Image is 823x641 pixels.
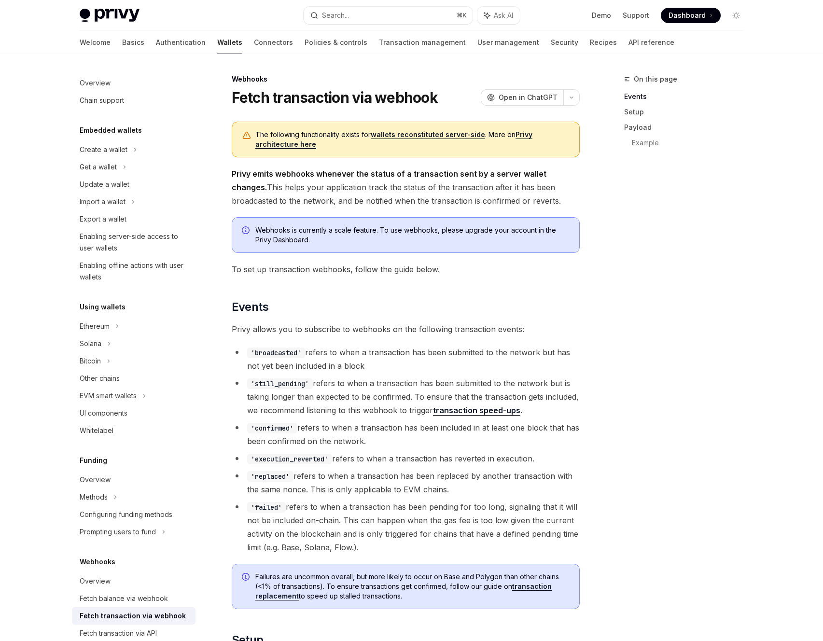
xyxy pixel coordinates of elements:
span: To set up transaction webhooks, follow the guide below. [232,263,580,276]
div: Ethereum [80,320,110,332]
a: Enabling server-side access to user wallets [72,228,195,257]
a: Policies & controls [305,31,367,54]
div: Export a wallet [80,213,126,225]
a: Overview [72,572,195,590]
li: refers to when a transaction has been pending for too long, signaling that it will not be include... [232,500,580,554]
span: Events [232,299,268,315]
div: Overview [80,77,111,89]
code: 'broadcasted' [247,348,305,358]
div: EVM smart wallets [80,390,137,402]
div: Update a wallet [80,179,129,190]
div: Fetch balance via webhook [80,593,168,604]
a: Transaction management [379,31,466,54]
span: On this page [634,73,677,85]
span: The following functionality exists for . More on [255,130,570,149]
div: Enabling offline actions with user wallets [80,260,190,283]
div: Chain support [80,95,124,106]
a: Wallets [217,31,242,54]
div: Get a wallet [80,161,117,173]
div: Solana [80,338,101,349]
a: Payload [624,120,752,135]
li: refers to when a transaction has been submitted to the network but has not yet been included in a... [232,346,580,373]
a: Update a wallet [72,176,195,193]
h5: Funding [80,455,107,466]
li: refers to when a transaction has been included in at least one block that has been confirmed on t... [232,421,580,448]
code: 'confirmed' [247,423,297,433]
div: Other chains [80,373,120,384]
code: 'failed' [247,502,286,513]
div: Fetch transaction via API [80,627,157,639]
svg: Info [242,226,251,236]
div: Overview [80,575,111,587]
a: Enabling offline actions with user wallets [72,257,195,286]
li: refers to when a transaction has been submitted to the network but is taking longer than expected... [232,376,580,417]
code: 'still_pending' [247,378,313,389]
span: Open in ChatGPT [499,93,558,102]
a: transaction speed-ups [433,405,520,416]
a: API reference [628,31,674,54]
a: Fetch transaction via webhook [72,607,195,625]
div: Configuring funding methods [80,509,172,520]
li: refers to when a transaction has been replaced by another transaction with the same nonce. This i... [232,469,580,496]
span: This helps your application track the status of the transaction after it has been broadcasted to ... [232,167,580,208]
div: Webhooks [232,74,580,84]
div: Fetch transaction via webhook [80,610,186,622]
div: Import a wallet [80,196,126,208]
a: Fetch balance via webhook [72,590,195,607]
div: Search... [322,10,349,21]
a: Overview [72,471,195,488]
span: Webhooks is currently a scale feature. To use webhooks, please upgrade your account in the Privy ... [255,225,570,245]
span: Privy allows you to subscribe to webhooks on the following transaction events: [232,322,580,336]
h5: Using wallets [80,301,126,313]
li: refers to when a transaction has reverted in execution. [232,452,580,465]
div: Methods [80,491,108,503]
div: Prompting users to fund [80,526,156,538]
a: Chain support [72,92,195,109]
code: 'replaced' [247,471,293,482]
a: Overview [72,74,195,92]
a: Connectors [254,31,293,54]
svg: Warning [242,131,251,140]
div: Enabling server-side access to user wallets [80,231,190,254]
a: Support [623,11,649,20]
a: wallets reconstituted server-side [371,130,485,139]
span: Dashboard [669,11,706,20]
span: ⌘ K [457,12,467,19]
a: Security [551,31,578,54]
div: UI components [80,407,127,419]
a: Example [632,135,752,151]
a: Export a wallet [72,210,195,228]
div: Overview [80,474,111,486]
div: Bitcoin [80,355,101,367]
a: Welcome [80,31,111,54]
a: Dashboard [661,8,721,23]
div: Whitelabel [80,425,113,436]
a: Events [624,89,752,104]
code: 'execution_reverted' [247,454,332,464]
button: Ask AI [477,7,520,24]
img: light logo [80,9,139,22]
a: Other chains [72,370,195,387]
a: User management [477,31,539,54]
a: Whitelabel [72,422,195,439]
a: Authentication [156,31,206,54]
h5: Webhooks [80,556,115,568]
div: Create a wallet [80,144,127,155]
strong: Privy emits webhooks whenever the status of a transaction sent by a server wallet changes. [232,169,546,192]
a: Recipes [590,31,617,54]
h1: Fetch transaction via webhook [232,89,438,106]
button: Open in ChatGPT [481,89,563,106]
a: Demo [592,11,611,20]
h5: Embedded wallets [80,125,142,136]
a: Basics [122,31,144,54]
a: Configuring funding methods [72,506,195,523]
a: UI components [72,404,195,422]
svg: Info [242,573,251,583]
a: Setup [624,104,752,120]
span: Ask AI [494,11,513,20]
button: Toggle dark mode [728,8,744,23]
span: Failures are uncommon overall, but more likely to occur on Base and Polygon than other chains (<1... [255,572,570,601]
button: Search...⌘K [304,7,473,24]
